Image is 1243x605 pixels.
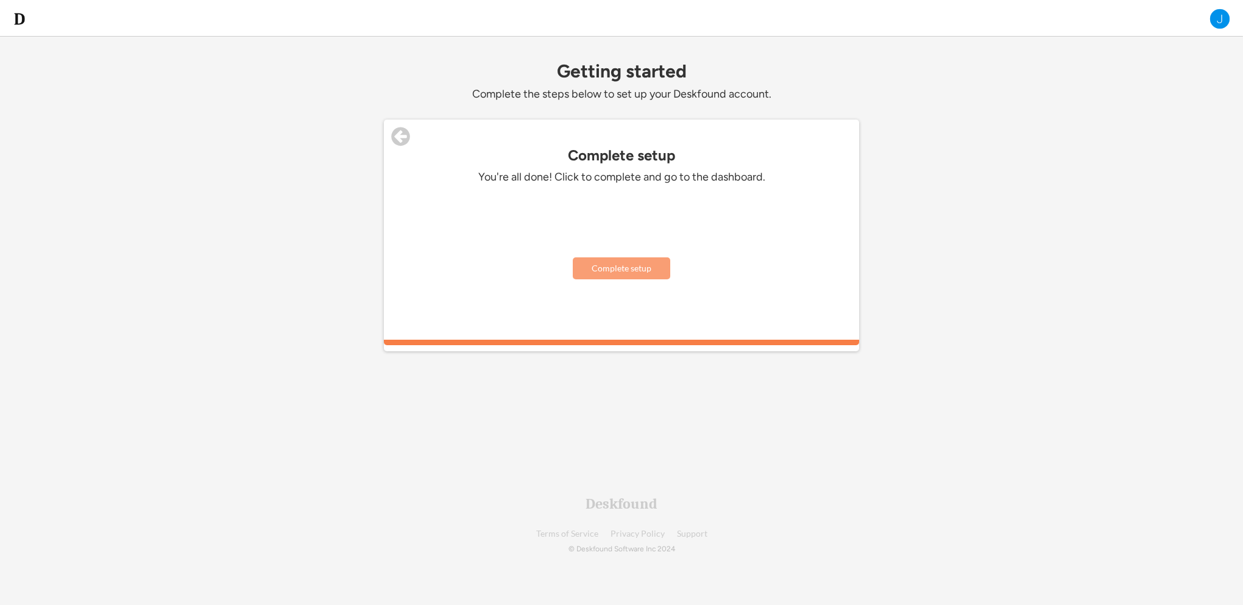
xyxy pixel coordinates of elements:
[1209,8,1231,30] img: J.png
[586,496,657,511] div: Deskfound
[677,529,707,539] a: Support
[384,87,859,101] div: Complete the steps below to set up your Deskfound account.
[611,529,665,539] a: Privacy Policy
[439,170,804,184] div: You're all done! Click to complete and go to the dashboard.
[384,147,859,164] div: Complete setup
[384,61,859,81] div: Getting started
[386,340,857,345] div: 100%
[12,12,27,26] img: d-whitebg.png
[573,257,670,279] button: Complete setup
[536,529,598,539] a: Terms of Service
